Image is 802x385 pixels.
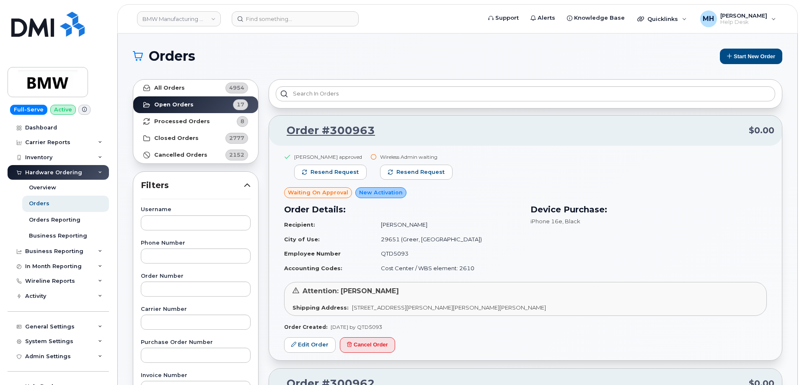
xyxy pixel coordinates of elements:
span: Resend request [310,168,359,176]
label: Invoice Number [141,373,251,378]
span: Orders [149,50,195,62]
button: Start New Order [720,49,782,64]
span: 2152 [229,151,244,159]
h3: Device Purchase: [530,203,767,216]
input: Search in orders [276,86,775,101]
iframe: Messenger Launcher [766,349,796,379]
td: QTD5093 [373,246,520,261]
span: , Black [562,218,580,225]
span: iPhone 16e [530,218,562,225]
td: 29651 (Greer, [GEOGRAPHIC_DATA]) [373,232,520,247]
td: [PERSON_NAME] [373,217,520,232]
strong: Recipient: [284,221,315,228]
a: Processed Orders8 [133,113,258,130]
a: Open Orders17 [133,96,258,113]
a: Order #300963 [277,123,375,138]
strong: Cancelled Orders [154,152,207,158]
span: 8 [241,117,244,125]
label: Order Number [141,274,251,279]
strong: Shipping Address: [292,304,349,311]
td: Cost Center / WBS element: 2610 [373,261,520,276]
label: Purchase Order Number [141,340,251,345]
span: $0.00 [749,124,774,137]
button: Resend request [380,165,453,180]
a: All Orders4954 [133,80,258,96]
button: Resend request [294,165,367,180]
span: Attention: [PERSON_NAME] [303,287,399,295]
span: Waiting On Approval [288,189,348,196]
a: Cancelled Orders2152 [133,147,258,163]
label: Username [141,207,251,212]
strong: Order Created: [284,324,327,330]
span: Filters [141,179,244,191]
button: Cancel Order [340,337,395,353]
span: 17 [237,101,244,109]
a: Edit Order [284,337,336,353]
strong: Processed Orders [154,118,210,125]
span: 2777 [229,134,244,142]
span: New Activation [359,189,403,196]
strong: Accounting Codes: [284,265,342,271]
label: Carrier Number [141,307,251,312]
span: [STREET_ADDRESS][PERSON_NAME][PERSON_NAME][PERSON_NAME] [352,304,546,311]
label: Phone Number [141,240,251,246]
strong: City of Use: [284,236,320,243]
strong: All Orders [154,85,185,91]
div: Wireless Admin waiting [380,153,453,160]
strong: Closed Orders [154,135,199,142]
div: [PERSON_NAME] approved [294,153,367,160]
span: [DATE] by QTD5093 [331,324,382,330]
h3: Order Details: [284,203,520,216]
span: Resend request [396,168,445,176]
a: Closed Orders2777 [133,130,258,147]
span: 4954 [229,84,244,92]
strong: Open Orders [154,101,194,108]
strong: Employee Number [284,250,341,257]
